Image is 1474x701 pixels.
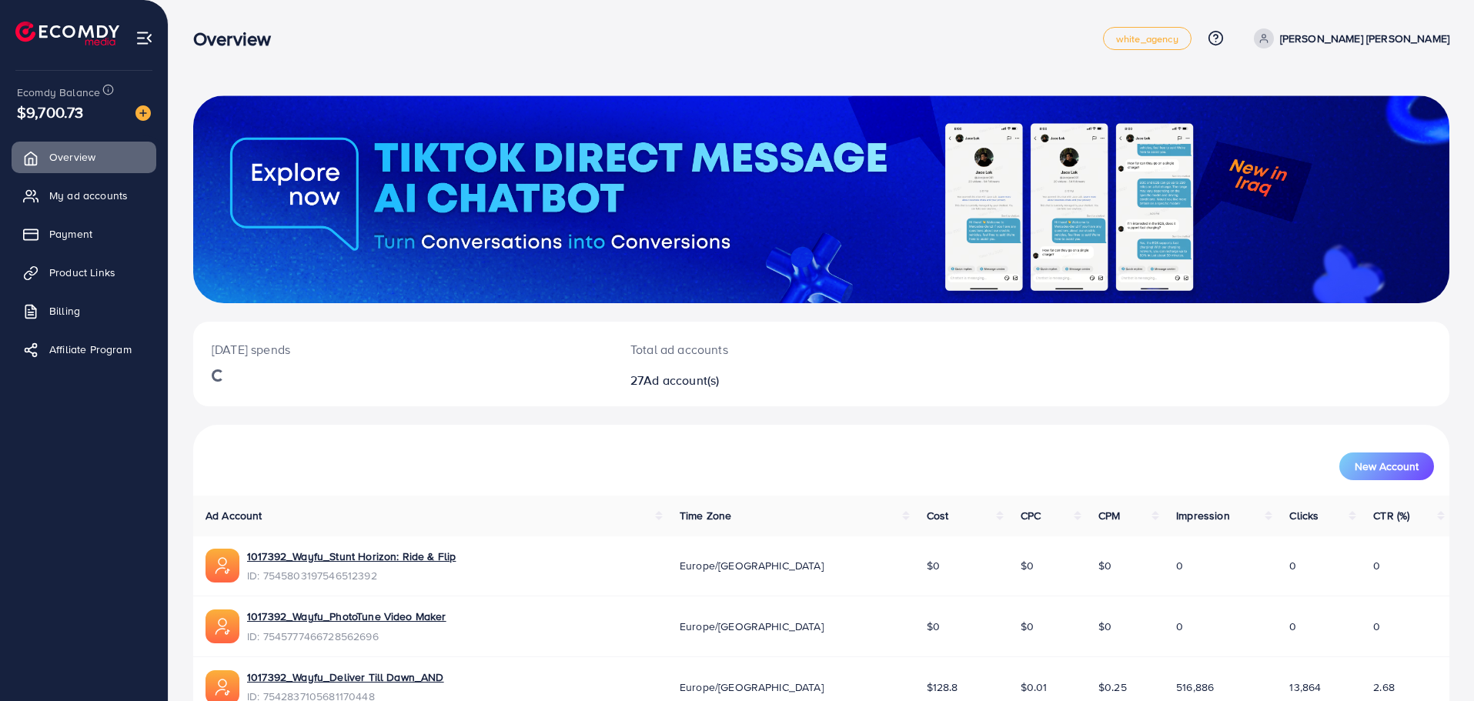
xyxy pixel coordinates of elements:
[247,629,446,644] span: ID: 7545777466728562696
[17,85,100,100] span: Ecomdy Balance
[1021,558,1034,573] span: $0
[630,340,907,359] p: Total ad accounts
[17,101,83,123] span: $9,700.73
[247,669,444,685] a: 1017392_Wayfu_Deliver Till Dawn_AND
[12,257,156,288] a: Product Links
[680,558,824,573] span: Europe/[GEOGRAPHIC_DATA]
[206,609,239,643] img: ic-ads-acc.e4c84228.svg
[1373,558,1380,573] span: 0
[212,340,593,359] p: [DATE] spends
[49,303,80,319] span: Billing
[927,679,958,695] span: $128.8
[1289,619,1296,634] span: 0
[1116,34,1178,44] span: white_agency
[1289,679,1321,695] span: 13,864
[643,372,719,389] span: Ad account(s)
[1280,29,1449,48] p: [PERSON_NAME] [PERSON_NAME]
[1098,619,1111,634] span: $0
[630,373,907,388] h2: 27
[247,549,456,564] a: 1017392_Wayfu_Stunt Horizon: Ride & Flip
[12,334,156,365] a: Affiliate Program
[49,188,128,203] span: My ad accounts
[247,609,446,624] a: 1017392_Wayfu_PhotoTune Video Maker
[12,219,156,249] a: Payment
[1339,452,1434,480] button: New Account
[135,29,153,47] img: menu
[1021,619,1034,634] span: $0
[1373,679,1395,695] span: 2.68
[15,22,119,45] img: logo
[1098,679,1127,695] span: $0.25
[49,342,132,357] span: Affiliate Program
[1176,619,1183,634] span: 0
[206,508,262,523] span: Ad Account
[680,679,824,695] span: Europe/[GEOGRAPHIC_DATA]
[12,180,156,211] a: My ad accounts
[49,265,115,280] span: Product Links
[135,105,151,121] img: image
[1355,461,1419,472] span: New Account
[49,149,95,165] span: Overview
[1373,508,1409,523] span: CTR (%)
[1409,632,1462,689] iframe: Chat
[1248,28,1449,48] a: [PERSON_NAME] [PERSON_NAME]
[1176,508,1230,523] span: Impression
[680,619,824,634] span: Europe/[GEOGRAPHIC_DATA]
[12,142,156,172] a: Overview
[1373,619,1380,634] span: 0
[1098,558,1111,573] span: $0
[1021,679,1048,695] span: $0.01
[927,508,949,523] span: Cost
[1289,558,1296,573] span: 0
[247,568,456,583] span: ID: 7545803197546512392
[927,619,940,634] span: $0
[1021,508,1041,523] span: CPC
[1103,27,1192,50] a: white_agency
[193,28,283,50] h3: Overview
[680,508,731,523] span: Time Zone
[1176,679,1214,695] span: 516,886
[927,558,940,573] span: $0
[1176,558,1183,573] span: 0
[1289,508,1319,523] span: Clicks
[12,295,156,326] a: Billing
[49,226,92,242] span: Payment
[206,549,239,582] img: ic-ads-acc.e4c84228.svg
[1098,508,1120,523] span: CPM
